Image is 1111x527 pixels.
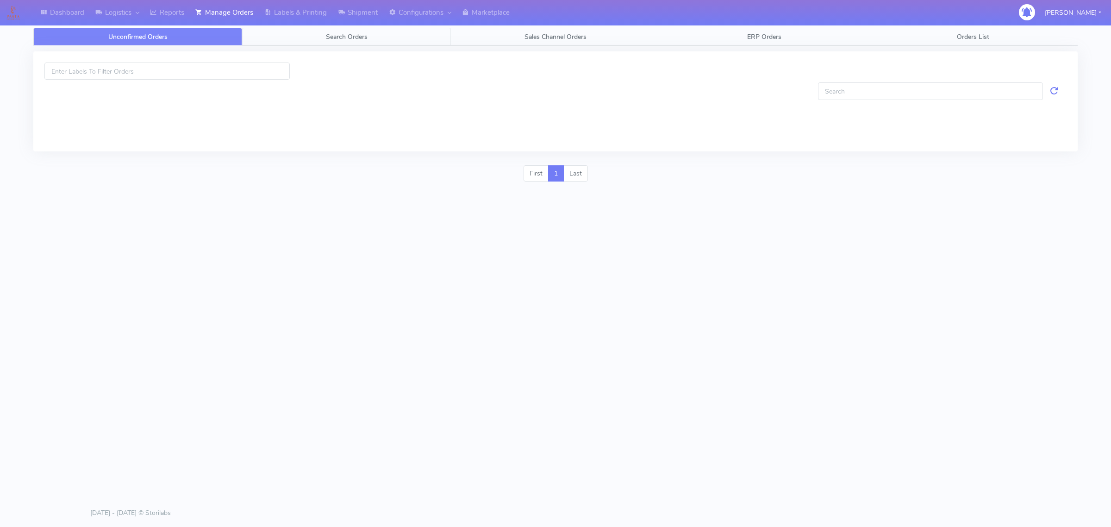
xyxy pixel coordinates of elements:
[548,165,564,182] a: 1
[44,63,290,80] input: Enter Labels To Filter Orders
[326,32,368,41] span: Search Orders
[818,82,1043,100] input: Search
[524,32,587,41] span: Sales Channel Orders
[1038,3,1108,22] button: [PERSON_NAME]
[108,32,168,41] span: Unconfirmed Orders
[957,32,989,41] span: Orders List
[747,32,781,41] span: ERP Orders
[33,28,1078,46] ul: Tabs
